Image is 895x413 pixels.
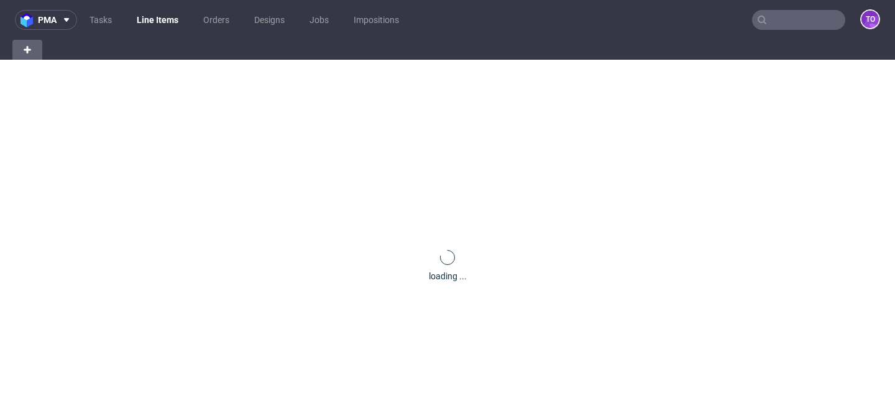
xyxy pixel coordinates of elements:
a: Orders [196,10,237,30]
a: Impositions [346,10,406,30]
div: loading ... [429,270,467,282]
a: Line Items [129,10,186,30]
a: Designs [247,10,292,30]
a: Jobs [302,10,336,30]
img: logo [21,13,38,27]
figcaption: to [861,11,879,28]
a: Tasks [82,10,119,30]
button: pma [15,10,77,30]
span: pma [38,16,57,24]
